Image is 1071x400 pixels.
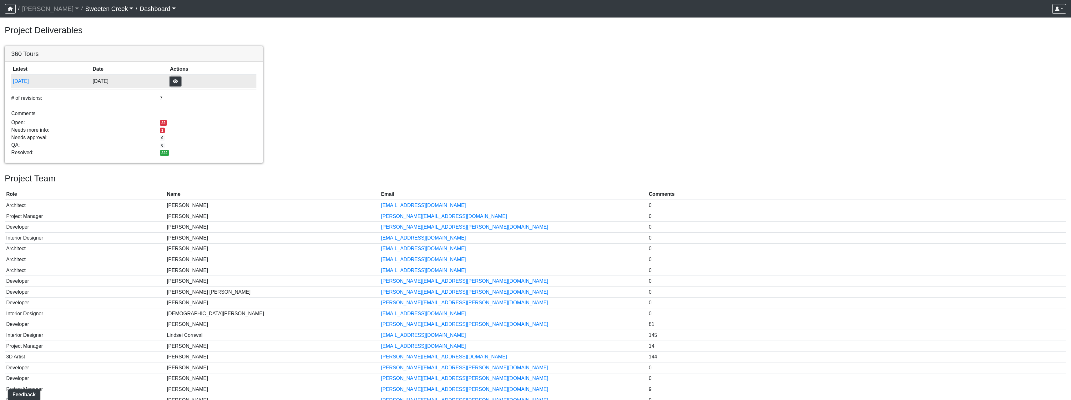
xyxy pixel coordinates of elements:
[5,341,165,352] td: Project Manager
[647,200,1066,211] td: 0
[647,341,1066,352] td: 14
[5,384,165,395] td: Project Manager
[165,297,380,308] td: [PERSON_NAME]
[5,211,165,222] td: Project Manager
[140,3,176,15] a: Dashboard
[165,373,380,384] td: [PERSON_NAME]
[381,214,507,219] a: [PERSON_NAME][EMAIL_ADDRESS][DOMAIN_NAME]
[5,297,165,308] td: Developer
[381,343,466,349] a: [EMAIL_ADDRESS][DOMAIN_NAME]
[380,189,647,200] th: Email
[165,189,380,200] th: Name
[16,3,22,15] span: /
[79,3,85,15] span: /
[5,243,165,254] td: Architect
[381,354,507,359] a: [PERSON_NAME][EMAIL_ADDRESS][DOMAIN_NAME]
[647,265,1066,276] td: 0
[381,268,466,273] a: [EMAIL_ADDRESS][DOMAIN_NAME]
[165,308,380,319] td: [DEMOGRAPHIC_DATA][PERSON_NAME]
[165,276,380,287] td: [PERSON_NAME]
[647,232,1066,243] td: 0
[381,332,466,338] a: [EMAIL_ADDRESS][DOMAIN_NAME]
[11,75,91,88] td: bAbgrhJYp7QNzTE5JPpY7K
[381,376,548,381] a: [PERSON_NAME][EMAIL_ADDRESS][PERSON_NAME][DOMAIN_NAME]
[647,286,1066,297] td: 0
[5,373,165,384] td: Developer
[165,265,380,276] td: [PERSON_NAME]
[647,308,1066,319] td: 0
[381,203,466,208] a: [EMAIL_ADDRESS][DOMAIN_NAME]
[647,362,1066,373] td: 0
[165,352,380,362] td: [PERSON_NAME]
[85,3,133,15] a: Sweeten Creek
[647,211,1066,222] td: 0
[381,365,548,370] a: [PERSON_NAME][EMAIL_ADDRESS][PERSON_NAME][DOMAIN_NAME]
[647,384,1066,395] td: 9
[5,387,42,400] iframe: Ybug feedback widget
[381,224,548,230] a: [PERSON_NAME][EMAIL_ADDRESS][PERSON_NAME][DOMAIN_NAME]
[165,222,380,233] td: [PERSON_NAME]
[5,308,165,319] td: Interior Designer
[165,211,380,222] td: [PERSON_NAME]
[647,319,1066,330] td: 81
[5,352,165,362] td: 3D Artist
[165,232,380,243] td: [PERSON_NAME]
[381,257,466,262] a: [EMAIL_ADDRESS][DOMAIN_NAME]
[5,286,165,297] td: Developer
[381,387,548,392] a: [PERSON_NAME][EMAIL_ADDRESS][PERSON_NAME][DOMAIN_NAME]
[5,276,165,287] td: Developer
[647,189,1066,200] th: Comments
[381,300,548,305] a: [PERSON_NAME][EMAIL_ADDRESS][PERSON_NAME][DOMAIN_NAME]
[647,254,1066,265] td: 0
[5,330,165,341] td: Interior Designer
[647,330,1066,341] td: 145
[133,3,139,15] span: /
[5,200,165,211] td: Architect
[5,25,1066,36] h3: Project Deliverables
[165,243,380,254] td: [PERSON_NAME]
[5,232,165,243] td: Interior Designer
[381,235,466,241] a: [EMAIL_ADDRESS][DOMAIN_NAME]
[5,173,1066,184] h3: Project Team
[165,319,380,330] td: [PERSON_NAME]
[5,319,165,330] td: Developer
[5,254,165,265] td: Architect
[381,289,548,295] a: [PERSON_NAME][EMAIL_ADDRESS][PERSON_NAME][DOMAIN_NAME]
[165,200,380,211] td: [PERSON_NAME]
[5,189,165,200] th: Role
[165,362,380,373] td: [PERSON_NAME]
[647,243,1066,254] td: 0
[22,3,79,15] a: [PERSON_NAME]
[647,352,1066,362] td: 144
[165,330,380,341] td: Lindsei Cornwall
[647,373,1066,384] td: 0
[165,286,380,297] td: [PERSON_NAME] [PERSON_NAME]
[381,246,466,251] a: [EMAIL_ADDRESS][DOMAIN_NAME]
[381,278,548,284] a: [PERSON_NAME][EMAIL_ADDRESS][PERSON_NAME][DOMAIN_NAME]
[165,384,380,395] td: [PERSON_NAME]
[5,222,165,233] td: Developer
[165,341,380,352] td: [PERSON_NAME]
[647,276,1066,287] td: 0
[5,362,165,373] td: Developer
[165,254,380,265] td: [PERSON_NAME]
[647,222,1066,233] td: 0
[13,77,90,85] button: [DATE]
[647,297,1066,308] td: 0
[381,322,548,327] a: [PERSON_NAME][EMAIL_ADDRESS][PERSON_NAME][DOMAIN_NAME]
[5,265,165,276] td: Architect
[381,311,466,316] a: [EMAIL_ADDRESS][DOMAIN_NAME]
